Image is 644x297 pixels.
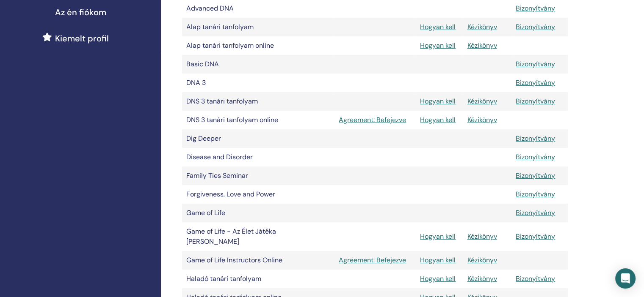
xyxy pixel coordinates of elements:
td: DNS 3 tanári tanfolyam online [182,111,334,129]
a: Kézikönyv [467,115,497,124]
a: Hogyan kell [420,41,456,50]
a: Kézikönyv [467,22,497,31]
a: Bizonyítvány [516,232,555,241]
td: DNS 3 tanári tanfolyam [182,92,334,111]
td: Game of Life [182,204,334,222]
a: Bizonyítvány [516,97,555,106]
a: Hogyan kell [420,22,456,31]
td: Basic DNA [182,55,334,74]
a: Bizonyítvány [516,4,555,13]
a: Agreement: Befejezve [339,115,412,125]
a: Bizonyítvány [516,208,555,217]
td: Haladó tanári tanfolyam [182,270,334,288]
a: Bizonyítvány [516,171,555,180]
td: Family Ties Seminar [182,166,334,185]
a: Bizonyítvány [516,134,555,143]
a: Agreement: Befejezve [339,255,412,265]
td: Game of Life Instructors Online [182,251,334,270]
a: Hogyan kell [420,115,456,124]
a: Kézikönyv [467,232,497,241]
a: Hogyan kell [420,97,456,106]
a: Kézikönyv [467,274,497,283]
a: Kézikönyv [467,97,497,106]
td: Forgiveness, Love and Power [182,185,334,204]
td: Disease and Disorder [182,148,334,166]
td: Dig Deeper [182,129,334,148]
div: Open Intercom Messenger [615,268,636,289]
td: Alap tanári tanfolyam online [182,36,334,55]
a: Bizonyítvány [516,78,555,87]
td: DNA 3 [182,74,334,92]
a: Kézikönyv [467,41,497,50]
span: Az én fiókom [55,6,106,19]
td: Alap tanári tanfolyam [182,18,334,36]
a: Bizonyítvány [516,60,555,68]
span: Kiemelt profil [55,32,109,45]
a: Hogyan kell [420,256,456,264]
td: Game of Life - Az Élet Játéka [PERSON_NAME] [182,222,334,251]
a: Hogyan kell [420,274,456,283]
a: Bizonyítvány [516,22,555,31]
a: Bizonyítvány [516,274,555,283]
a: Kézikönyv [467,256,497,264]
a: Bizonyítvány [516,190,555,199]
a: Hogyan kell [420,232,456,241]
a: Bizonyítvány [516,153,555,161]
